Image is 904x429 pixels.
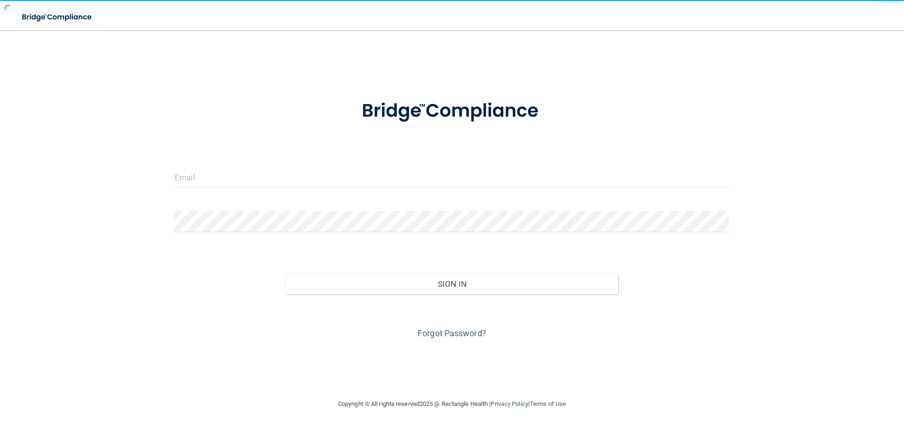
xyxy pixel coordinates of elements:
a: Forgot Password? [418,328,486,338]
div: Copyright © All rights reserved 2025 @ Rectangle Health | | [280,389,624,419]
input: Email [175,167,729,188]
img: bridge_compliance_login_screen.278c3ca4.svg [342,87,562,136]
a: Terms of Use [530,400,566,407]
button: Sign In [286,274,619,294]
img: bridge_compliance_login_screen.278c3ca4.svg [14,8,101,27]
a: Privacy Policy [491,400,528,407]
